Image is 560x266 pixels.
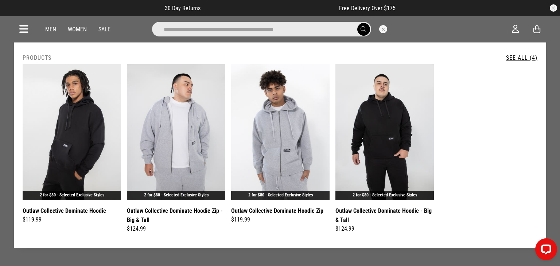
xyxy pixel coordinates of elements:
iframe: Customer reviews powered by Trustpilot [215,4,324,12]
img: Outlaw Collective Dominate Hoodie Zip - Big & Tall in Grey [127,64,225,200]
a: 2 for $80 - Selected Exclusive Styles [144,192,209,197]
span: 30 Day Returns [165,5,201,12]
a: Outlaw Collective Dominate Hoodie - Big & Tall [335,206,434,224]
a: See All (4) [506,54,537,61]
img: Outlaw Collective Dominate Hoodie Zip in Grey [231,64,330,200]
img: Outlaw Collective Dominate Hoodie - Big & Tall in Black [335,64,434,200]
a: Outlaw Collective Dominate Hoodie Zip [231,206,323,215]
a: Outlaw Collective Dominate Hoodie Zip - Big & Tall [127,206,225,224]
h2: Products [23,54,51,61]
a: Women [68,26,87,33]
div: $119.99 [23,215,121,224]
div: $119.99 [231,215,330,224]
span: Free Delivery Over $175 [339,5,396,12]
div: $124.99 [335,224,434,233]
div: $124.99 [127,224,225,233]
a: Outlaw Collective Dominate Hoodie [23,206,106,215]
a: 2 for $80 - Selected Exclusive Styles [248,192,313,197]
a: 2 for $80 - Selected Exclusive Styles [353,192,417,197]
a: Sale [98,26,110,33]
a: Men [45,26,56,33]
iframe: LiveChat chat widget [529,235,560,266]
img: Outlaw Collective Dominate Hoodie in Black [23,64,121,200]
a: 2 for $80 - Selected Exclusive Styles [40,192,104,197]
button: Close search [379,25,387,33]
